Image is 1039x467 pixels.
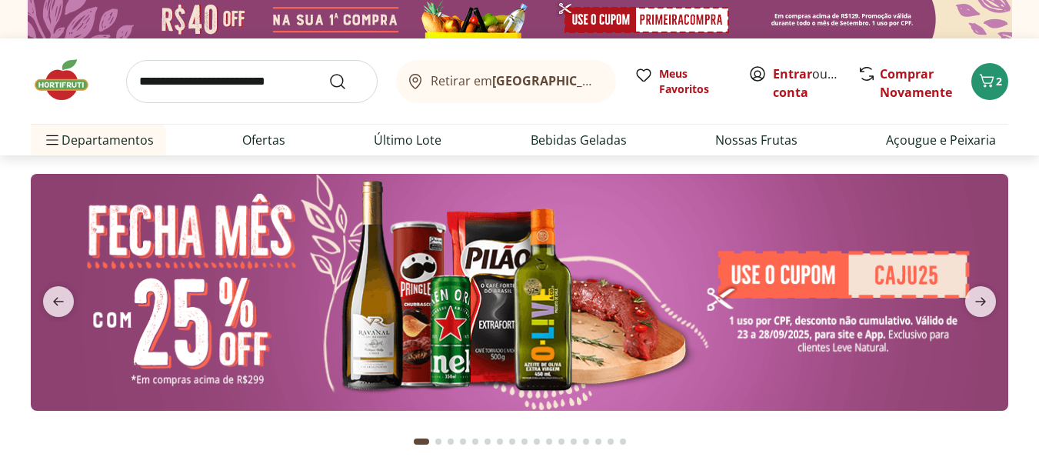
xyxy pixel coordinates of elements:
span: Retirar em [431,74,601,88]
button: Go to page 9 from fs-carousel [518,423,531,460]
button: previous [31,286,86,317]
button: Go to page 8 from fs-carousel [506,423,518,460]
button: Go to page 16 from fs-carousel [604,423,617,460]
input: search [126,60,378,103]
button: Go to page 4 from fs-carousel [457,423,469,460]
img: Hortifruti [31,57,108,103]
a: Nossas Frutas [715,131,798,149]
button: Go to page 17 from fs-carousel [617,423,629,460]
button: Retirar em[GEOGRAPHIC_DATA]/[GEOGRAPHIC_DATA] [396,60,616,103]
button: Go to page 13 from fs-carousel [568,423,580,460]
button: Go to page 5 from fs-carousel [469,423,481,460]
button: Go to page 14 from fs-carousel [580,423,592,460]
button: Go to page 3 from fs-carousel [445,423,457,460]
a: Bebidas Geladas [531,131,627,149]
span: Meus Favoritos [659,66,730,97]
a: Comprar Novamente [880,65,952,101]
button: Go to page 2 from fs-carousel [432,423,445,460]
button: Submit Search [328,72,365,91]
button: Current page from fs-carousel [411,423,432,460]
button: Go to page 11 from fs-carousel [543,423,555,460]
span: 2 [996,74,1002,88]
button: Go to page 10 from fs-carousel [531,423,543,460]
a: Último Lote [374,131,441,149]
a: Criar conta [773,65,858,101]
button: Go to page 7 from fs-carousel [494,423,506,460]
b: [GEOGRAPHIC_DATA]/[GEOGRAPHIC_DATA] [492,72,751,89]
span: ou [773,65,841,102]
button: Go to page 6 from fs-carousel [481,423,494,460]
a: Ofertas [242,131,285,149]
a: Meus Favoritos [634,66,730,97]
a: Entrar [773,65,812,82]
button: Menu [43,122,62,158]
button: Go to page 12 from fs-carousel [555,423,568,460]
button: Carrinho [971,63,1008,100]
img: banana [31,174,1008,411]
span: Departamentos [43,122,154,158]
a: Açougue e Peixaria [886,131,996,149]
button: Go to page 15 from fs-carousel [592,423,604,460]
button: next [953,286,1008,317]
